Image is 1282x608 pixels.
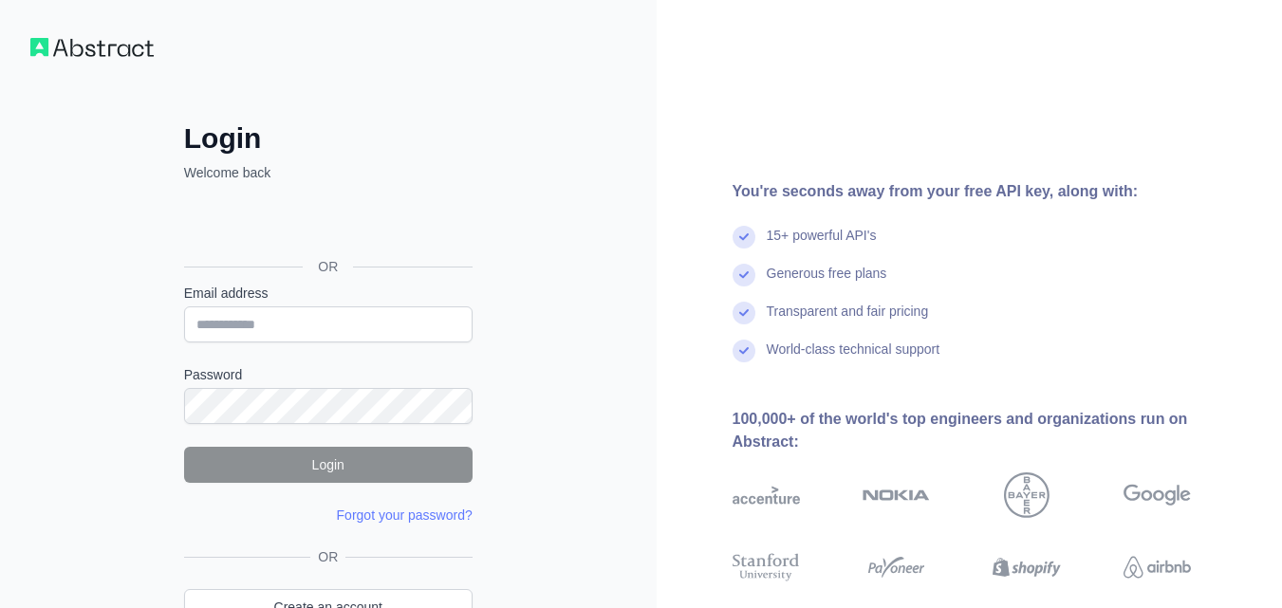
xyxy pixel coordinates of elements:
[175,203,478,245] iframe: Sign in with Google Button
[184,365,473,384] label: Password
[733,264,755,286] img: check mark
[303,257,353,276] span: OR
[733,180,1253,203] div: You're seconds away from your free API key, along with:
[1124,472,1191,518] img: google
[184,284,473,303] label: Email address
[767,264,887,302] div: Generous free plans
[310,547,345,566] span: OR
[184,447,473,483] button: Login
[1004,472,1050,518] img: bayer
[733,472,800,518] img: accenture
[1124,550,1191,584] img: airbnb
[767,340,940,378] div: World-class technical support
[767,302,929,340] div: Transparent and fair pricing
[863,550,930,584] img: payoneer
[184,121,473,156] h2: Login
[733,226,755,249] img: check mark
[337,507,473,523] a: Forgot your password?
[733,340,755,362] img: check mark
[767,226,877,264] div: 15+ powerful API's
[733,550,800,584] img: stanford university
[184,163,473,182] p: Welcome back
[863,472,930,518] img: nokia
[733,302,755,324] img: check mark
[30,38,154,57] img: Workflow
[733,408,1253,453] div: 100,000+ of the world's top engineers and organizations run on Abstract:
[993,550,1060,584] img: shopify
